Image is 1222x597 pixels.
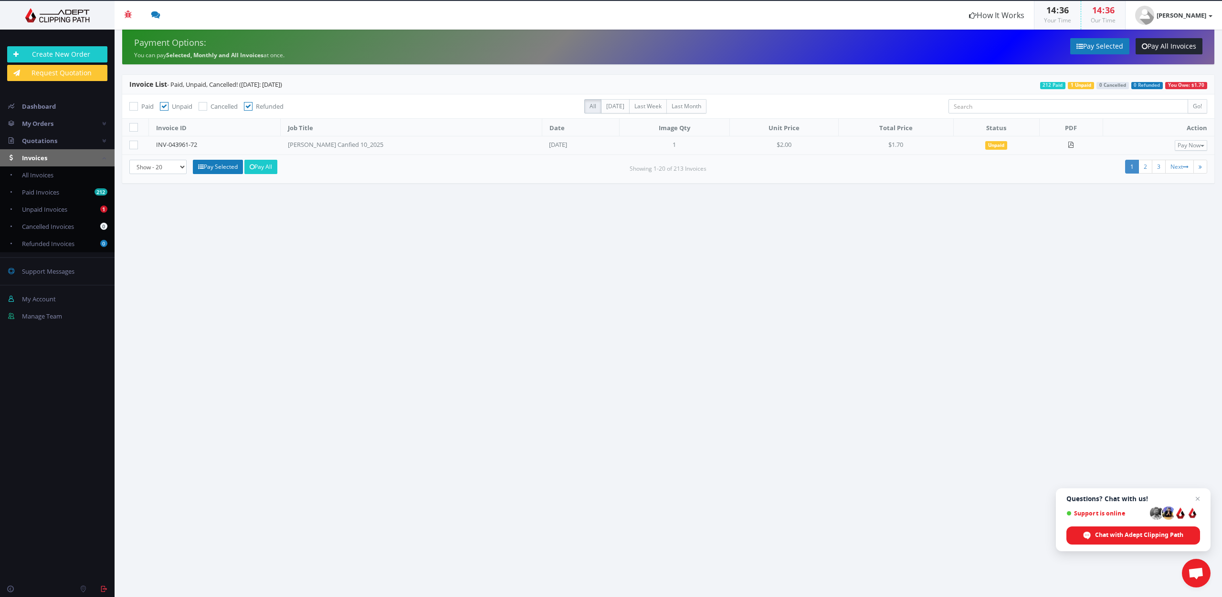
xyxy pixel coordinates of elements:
[542,119,619,136] th: Date
[839,136,953,155] td: $1.70
[985,141,1007,150] span: Unpaid
[1135,6,1154,25] img: user_default.jpg
[839,119,953,136] th: Total Price
[1046,4,1056,16] span: 14
[288,140,383,149] div: [PERSON_NAME] Canfied 10_2025
[256,102,284,111] span: Refunded
[1105,4,1115,16] span: 36
[156,140,197,149] a: INV-043961-72
[1066,510,1147,517] span: Support is online
[211,102,238,111] span: Cancelled
[1066,526,1200,545] div: Chat with Adept Clipping Path
[1102,4,1105,16] span: :
[22,188,59,196] span: Paid Invoices
[1125,160,1139,174] a: 1
[1157,11,1206,20] strong: [PERSON_NAME]
[1138,160,1152,174] a: 2
[1136,38,1202,54] a: Pay All Invoices
[619,119,729,136] th: Image Qty
[281,119,542,136] th: Job Title
[100,240,107,247] b: 0
[1070,38,1129,54] a: Pay Selected
[619,136,729,155] td: 1
[1091,16,1116,24] small: Our Time
[629,99,667,113] label: Last Week
[141,102,154,111] span: Paid
[95,188,107,196] b: 212
[1131,82,1163,89] span: 0 Refunded
[166,51,263,59] strong: Selected, Monthly and All Invoices
[729,119,839,136] th: Unit Price
[1165,82,1207,89] span: You Owe: $1.70
[7,8,107,22] img: Adept Graphics
[1103,119,1214,136] th: Action
[1096,82,1129,89] span: 0 Cancelled
[1092,4,1102,16] span: 14
[1040,82,1066,89] span: 212 Paid
[22,136,57,145] span: Quotations
[1152,160,1166,174] a: 3
[22,154,47,162] span: Invoices
[1095,531,1183,539] span: Chat with Adept Clipping Path
[100,223,107,230] b: 0
[7,65,107,81] a: Request Quotation
[134,38,661,48] h4: Payment Options:
[244,160,277,174] a: Pay All
[22,312,62,320] span: Manage Team
[22,295,56,303] span: My Account
[7,46,107,62] a: Create New Order
[584,99,601,113] label: All
[666,99,706,113] label: Last Month
[1068,82,1094,89] span: 1 Unpaid
[948,99,1188,113] input: Search
[1182,559,1211,587] div: Open chat
[1126,1,1222,30] a: [PERSON_NAME]
[22,222,74,231] span: Cancelled Invoices
[22,239,74,248] span: Refunded Invoices
[1192,493,1203,504] span: Close chat
[149,119,281,136] th: Invoice ID
[630,165,706,173] small: Showing 1-20 of 213 Invoices
[129,80,167,89] span: Invoice List
[22,171,53,179] span: All Invoices
[601,99,630,113] label: [DATE]
[1175,140,1207,151] button: Pay Now
[22,267,74,276] span: Support Messages
[1044,16,1071,24] small: Your Time
[172,102,192,111] span: Unpaid
[542,136,619,155] td: [DATE]
[1188,99,1207,113] input: Go!
[129,80,282,89] span: - Paid, Unpaid, Cancelled! ([DATE]: [DATE])
[1059,4,1069,16] span: 36
[22,102,56,111] span: Dashboard
[1165,160,1194,174] a: Next
[100,206,107,213] b: 1
[1039,119,1103,136] th: PDF
[953,119,1039,136] th: Status
[193,160,243,174] a: Pay Selected
[1066,495,1200,503] span: Questions? Chat with us!
[959,1,1034,30] a: How It Works
[134,51,284,59] small: You can pay at once.
[22,119,53,128] span: My Orders
[22,205,67,214] span: Unpaid Invoices
[1056,4,1059,16] span: :
[729,136,839,155] td: $2.00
